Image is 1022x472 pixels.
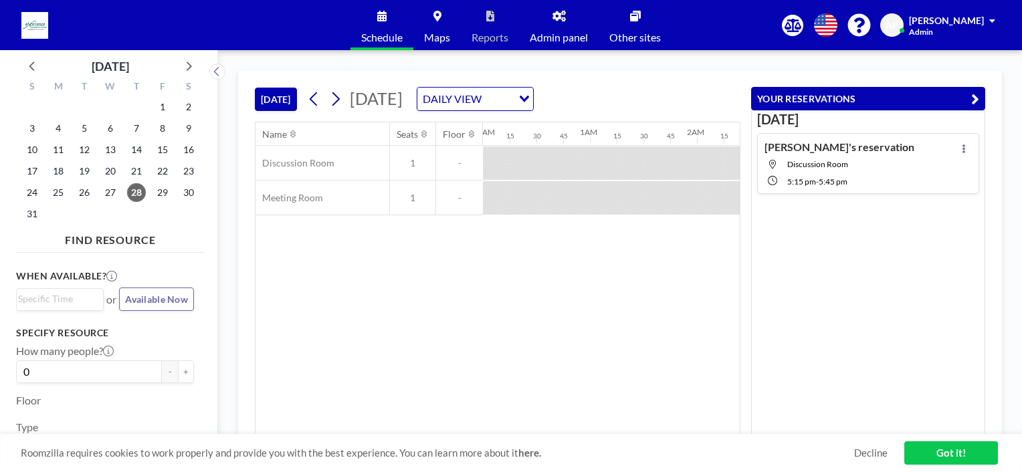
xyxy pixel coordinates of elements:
div: 1AM [580,127,597,137]
span: Admin panel [530,32,588,43]
div: S [19,79,45,96]
h4: FIND RESOURCE [16,228,205,247]
button: Available Now [119,287,194,311]
span: Sunday, August 31, 2025 [23,205,41,223]
span: Discussion Room [787,159,848,169]
span: [PERSON_NAME] [909,15,984,26]
div: Search for option [417,88,533,110]
label: Floor [16,394,41,407]
span: Meeting Room [255,192,323,204]
div: 15 [506,132,514,140]
div: 30 [640,132,648,140]
div: M [45,79,72,96]
span: Sunday, August 24, 2025 [23,183,41,202]
a: Decline [854,447,888,459]
span: Tuesday, August 26, 2025 [75,183,94,202]
a: Got it! [904,441,998,465]
img: organization-logo [21,12,48,39]
span: Discussion Room [255,157,334,169]
span: Reports [472,32,508,43]
span: Other sites [609,32,661,43]
span: Tuesday, August 5, 2025 [75,119,94,138]
span: Monday, August 4, 2025 [49,119,68,138]
span: Saturday, August 2, 2025 [179,98,198,116]
span: 1 [390,157,435,169]
span: Wednesday, August 20, 2025 [101,162,120,181]
a: here. [518,447,541,459]
span: Sunday, August 3, 2025 [23,119,41,138]
span: Thursday, August 21, 2025 [127,162,146,181]
span: [DATE] [350,88,403,108]
button: + [178,360,194,383]
div: Floor [443,128,466,140]
span: Friday, August 8, 2025 [153,119,172,138]
span: or [106,293,116,306]
div: 2AM [687,127,704,137]
span: Thursday, August 14, 2025 [127,140,146,159]
span: Wednesday, August 27, 2025 [101,183,120,202]
span: Monday, August 11, 2025 [49,140,68,159]
div: W [98,79,124,96]
div: Name [262,128,287,140]
span: - [436,192,483,204]
div: Seats [397,128,418,140]
span: Friday, August 15, 2025 [153,140,172,159]
span: Sunday, August 17, 2025 [23,162,41,181]
div: 12AM [473,127,495,137]
h4: [PERSON_NAME]'s reservation [764,140,914,154]
h3: Specify resource [16,327,194,339]
span: Friday, August 1, 2025 [153,98,172,116]
span: AP [886,19,898,31]
span: Saturday, August 16, 2025 [179,140,198,159]
span: 1 [390,192,435,204]
div: 45 [560,132,568,140]
span: Sunday, August 10, 2025 [23,140,41,159]
div: T [72,79,98,96]
label: How many people? [16,344,114,358]
span: Monday, August 18, 2025 [49,162,68,181]
span: Roomzilla requires cookies to work properly and provide you with the best experience. You can lea... [21,447,854,459]
div: Search for option [17,289,103,309]
div: S [175,79,201,96]
span: Wednesday, August 13, 2025 [101,140,120,159]
span: Friday, August 22, 2025 [153,162,172,181]
span: Schedule [361,32,403,43]
span: 5:15 PM [787,176,816,187]
div: 15 [613,132,621,140]
input: Search for option [486,90,511,108]
button: YOUR RESERVATIONS [751,87,985,110]
span: Wednesday, August 6, 2025 [101,119,120,138]
span: DAILY VIEW [420,90,484,108]
div: 45 [667,132,675,140]
span: Tuesday, August 19, 2025 [75,162,94,181]
span: Maps [424,32,450,43]
span: 5:45 PM [819,176,847,187]
span: Thursday, August 7, 2025 [127,119,146,138]
button: [DATE] [255,88,297,111]
span: Tuesday, August 12, 2025 [75,140,94,159]
span: Friday, August 29, 2025 [153,183,172,202]
span: Thursday, August 28, 2025 [127,183,146,202]
span: Saturday, August 30, 2025 [179,183,198,202]
span: Monday, August 25, 2025 [49,183,68,202]
label: Type [16,421,38,434]
input: Search for option [18,291,96,306]
span: Saturday, August 9, 2025 [179,119,198,138]
div: 15 [720,132,728,140]
h3: [DATE] [757,111,979,128]
span: Admin [909,27,933,37]
div: T [123,79,149,96]
span: - [816,176,819,187]
div: 30 [533,132,541,140]
div: F [149,79,175,96]
div: [DATE] [92,57,129,76]
span: Saturday, August 23, 2025 [179,162,198,181]
span: - [436,157,483,169]
span: Available Now [125,293,188,305]
button: - [162,360,178,383]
